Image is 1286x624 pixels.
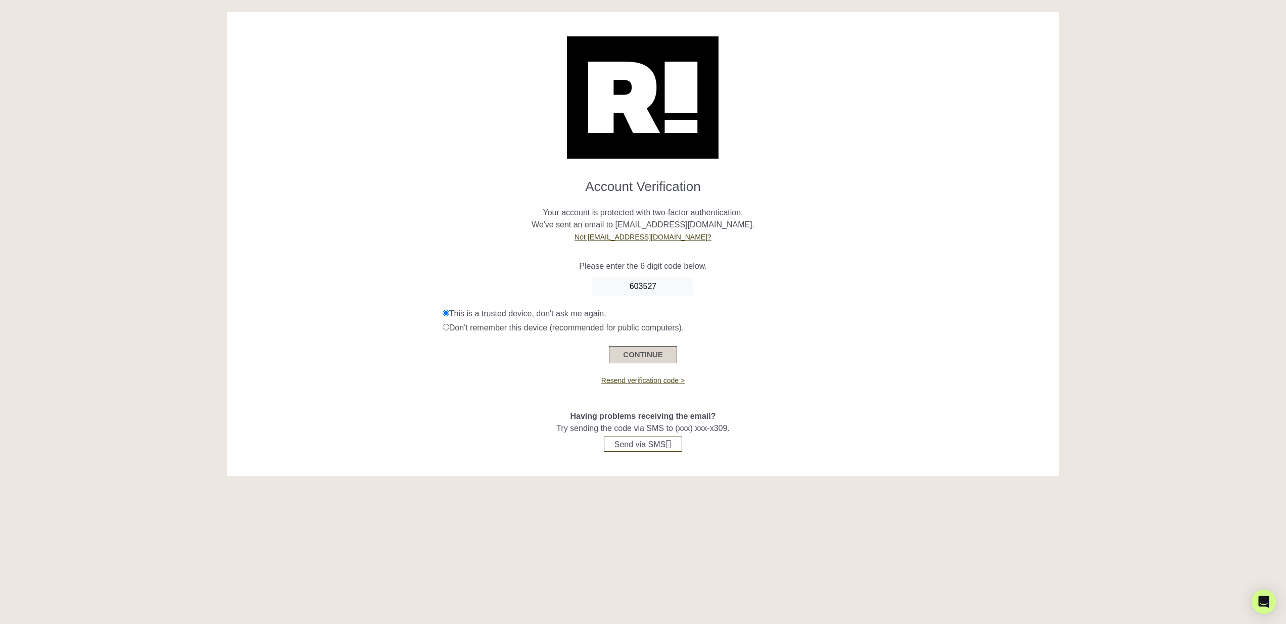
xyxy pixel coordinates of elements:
div: Don't remember this device (recommended for public computers). [443,322,1052,334]
a: Not [EMAIL_ADDRESS][DOMAIN_NAME]? [575,233,711,241]
a: Resend verification code > [601,376,685,385]
p: Your account is protected with two-factor authentication. We've sent an email to [EMAIL_ADDRESS][... [234,195,1052,243]
p: Please enter the 6 digit code below. [234,260,1052,272]
button: Send via SMS [604,437,682,452]
div: Open Intercom Messenger [1252,590,1276,614]
div: This is a trusted device, don't ask me again. [443,308,1052,320]
div: Try sending the code via SMS to (xxx) xxx-x309. [234,386,1052,452]
img: Retention.com [567,36,719,159]
h1: Account Verification [234,171,1052,195]
button: CONTINUE [609,346,677,363]
input: Enter Code [592,277,693,296]
span: Having problems receiving the email? [570,412,716,420]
